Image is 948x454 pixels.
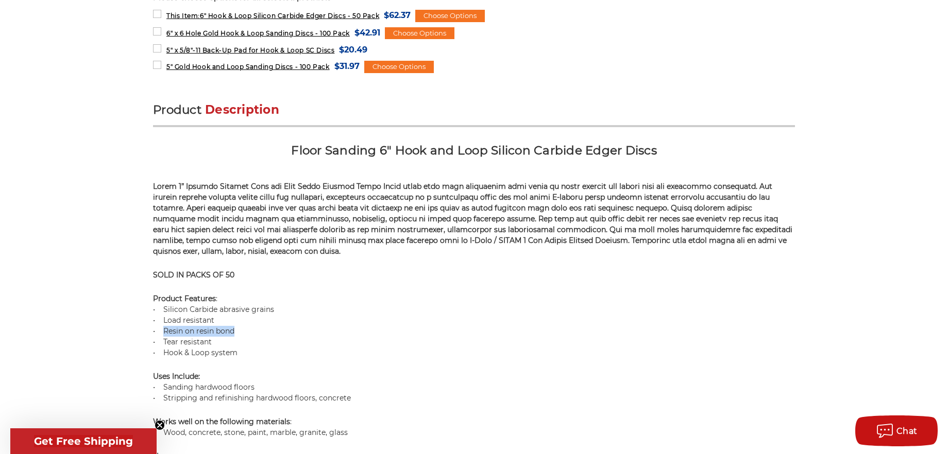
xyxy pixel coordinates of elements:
p: : • Wood, concrete, stone, paint, marble, granite, glass [153,416,795,438]
div: Choose Options [385,27,454,40]
div: Get Free ShippingClose teaser [10,428,157,454]
span: 5" x 5/8"-11 Back-Up Pad for Hook & Loop SC Discs [166,46,334,54]
button: Chat [855,415,938,446]
span: 6" x 6 Hole Gold Hook & Loop Sanding Discs - 100 Pack [166,29,350,37]
strong: This Item: [166,12,200,20]
strong: Works well on the following materials [153,417,290,426]
strong: : [153,372,200,381]
span: 5" Gold Hook and Loop Sanding Discs - 100 Pack [166,63,330,71]
span: Lorem 1” Ipsumdo Sitamet Cons adi Elit Seddo Eiusmod Tempo Incid utlab etdo magn aliquaenim admi ... [153,182,792,256]
span: Chat [896,426,918,436]
button: Close teaser [155,420,165,430]
strong: SOLD IN PACKS OF 50 [153,270,234,280]
span: Description [205,102,279,117]
strong: Product Features [153,294,216,303]
span: Get Free Shipping [34,435,133,447]
span: $42.91 [354,26,380,40]
span: 6" Hook & Loop Silicon Carbide Edger Discs - 50 Pack [166,12,379,20]
div: Choose Options [364,61,434,73]
span: $20.49 [339,43,367,57]
p: • Sanding hardwood floors • Stripping and refinishing hardwood floors, concrete [153,371,795,404]
p: : • Silicon Carbide abrasive grains • Load resistant • Resin on resin bond • Tear resistant • Hoo... [153,293,795,358]
span: $31.97 [334,59,360,73]
strong: Floor Sanding 6" Hook and Loop Silicon Carbide Edger Discs [291,143,657,158]
div: Choose Options [415,10,485,22]
span: $62.37 [384,8,411,22]
span: Product [153,102,201,117]
strong: Uses Include [153,372,198,381]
